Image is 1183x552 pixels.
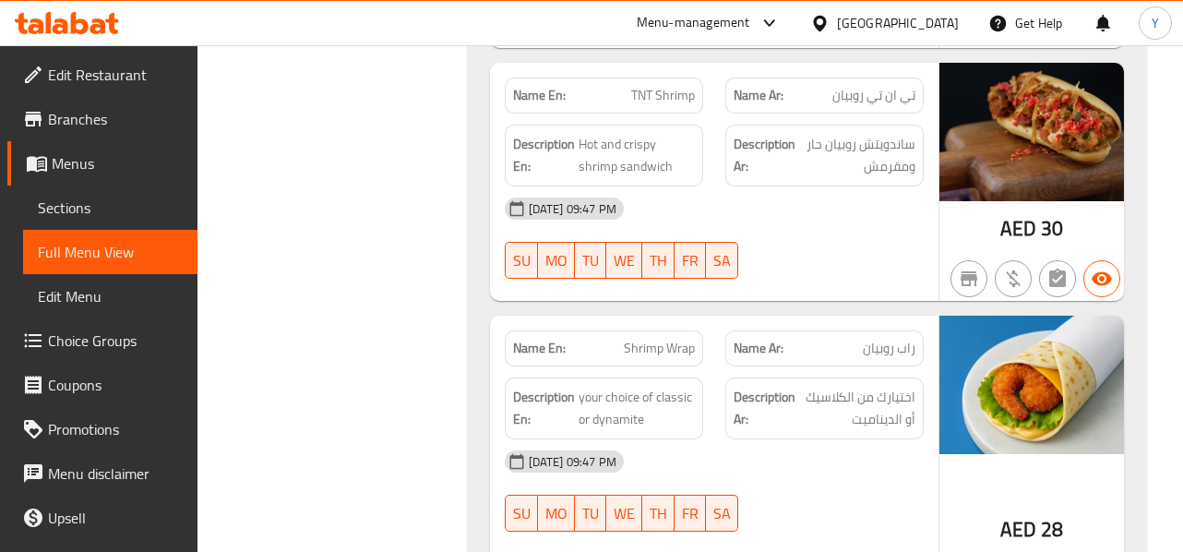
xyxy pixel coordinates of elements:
[624,339,695,358] span: Shrimp Wrap
[7,363,197,407] a: Coupons
[606,495,642,532] button: WE
[1152,13,1159,33] span: Y
[631,86,695,105] span: TNT Shrimp
[642,242,675,279] button: TH
[650,247,667,274] span: TH
[521,200,624,218] span: [DATE] 09:47 PM
[614,247,635,274] span: WE
[7,407,197,451] a: Promotions
[1041,210,1063,246] span: 30
[38,285,183,307] span: Edit Menu
[7,97,197,141] a: Branches
[734,86,783,105] strong: Name Ar:
[545,247,568,274] span: MO
[706,495,738,532] button: SA
[505,242,538,279] button: SU
[513,386,575,431] strong: Description En:
[713,500,731,527] span: SA
[23,186,197,230] a: Sections
[1000,511,1036,547] span: AED
[606,242,642,279] button: WE
[48,462,183,485] span: Menu disclaimer
[637,12,750,34] div: Menu-management
[682,500,699,527] span: FR
[734,339,783,358] strong: Name Ar:
[575,242,606,279] button: TU
[734,133,795,178] strong: Description Ar:
[579,386,695,431] span: your choice of classic or dynamite
[939,316,1124,454] img: shrimp_wrap638910771085537075.jpg
[832,86,915,105] span: تي ان تي روبيان
[713,247,731,274] span: SA
[7,141,197,186] a: Menus
[1041,511,1063,547] span: 28
[950,260,987,297] button: Not branch specific item
[52,152,183,174] span: Menus
[675,495,706,532] button: FR
[48,108,183,130] span: Branches
[575,495,606,532] button: TU
[23,274,197,318] a: Edit Menu
[521,453,624,471] span: [DATE] 09:47 PM
[799,133,915,178] span: ساندويتش روبيان حار ومقرمش
[863,339,915,358] span: راب روبيان
[614,500,635,527] span: WE
[513,500,531,527] span: SU
[23,230,197,274] a: Full Menu View
[7,318,197,363] a: Choice Groups
[48,507,183,529] span: Upsell
[7,496,197,540] a: Upsell
[1039,260,1076,297] button: Not has choices
[734,386,795,431] strong: Description Ar:
[650,500,667,527] span: TH
[579,133,695,178] span: Hot and crispy shrimp sandwich
[48,330,183,352] span: Choice Groups
[513,86,566,105] strong: Name En:
[513,339,566,358] strong: Name En:
[48,374,183,396] span: Coupons
[7,53,197,97] a: Edit Restaurant
[582,247,599,274] span: TU
[545,500,568,527] span: MO
[939,63,1124,201] img: TnT638910771088216239.jpg
[582,500,599,527] span: TU
[48,64,183,86] span: Edit Restaurant
[675,242,706,279] button: FR
[1000,210,1036,246] span: AED
[513,247,531,274] span: SU
[706,242,738,279] button: SA
[48,418,183,440] span: Promotions
[682,247,699,274] span: FR
[38,241,183,263] span: Full Menu View
[538,495,575,532] button: MO
[38,197,183,219] span: Sections
[642,495,675,532] button: TH
[1083,260,1120,297] button: Available
[995,260,1032,297] button: Purchased item
[513,133,575,178] strong: Description En:
[799,386,915,431] span: اختيارك من الكلاسيك أو الديناميت
[505,495,538,532] button: SU
[837,13,959,33] div: [GEOGRAPHIC_DATA]
[7,451,197,496] a: Menu disclaimer
[538,242,575,279] button: MO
